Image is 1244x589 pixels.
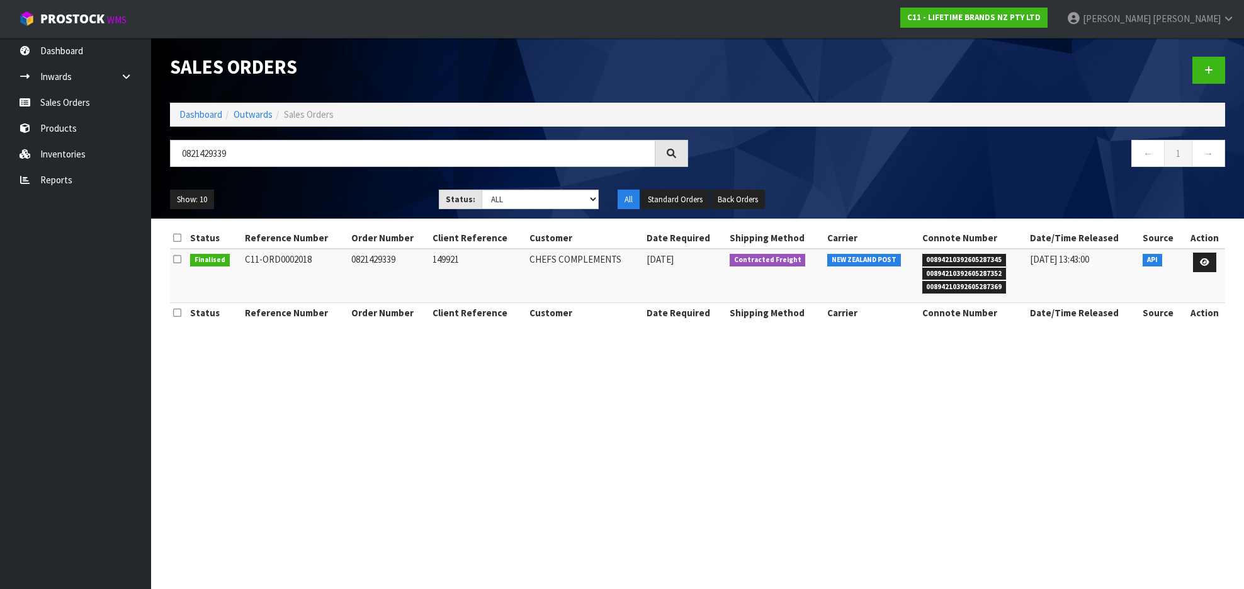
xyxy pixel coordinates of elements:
[348,303,430,323] th: Order Number
[1083,13,1151,25] span: [PERSON_NAME]
[1139,228,1184,248] th: Source
[919,303,1027,323] th: Connote Number
[170,57,688,78] h1: Sales Orders
[190,254,230,266] span: Finalised
[1184,228,1225,248] th: Action
[1184,303,1225,323] th: Action
[526,249,643,303] td: CHEFS COMPLEMENTS
[1164,140,1192,167] a: 1
[526,228,643,248] th: Customer
[284,108,334,120] span: Sales Orders
[19,11,35,26] img: cube-alt.png
[1192,140,1225,167] a: →
[179,108,222,120] a: Dashboard
[643,228,727,248] th: Date Required
[707,140,1225,171] nav: Page navigation
[107,14,127,26] small: WMS
[242,249,348,303] td: C11-ORD0002018
[1143,254,1162,266] span: API
[348,249,430,303] td: 0821429339
[727,228,824,248] th: Shipping Method
[922,254,1007,266] span: 00894210392605287345
[907,12,1041,23] strong: C11 - LIFETIME BRANDS NZ PTY LTD
[170,190,214,210] button: Show: 10
[1131,140,1165,167] a: ←
[446,194,475,205] strong: Status:
[429,249,526,303] td: 149921
[727,303,824,323] th: Shipping Method
[827,254,901,266] span: NEW ZEALAND POST
[170,140,655,167] input: Search sales orders
[40,11,105,27] span: ProStock
[618,190,640,210] button: All
[922,281,1007,294] span: 00894210392605287369
[730,254,806,266] span: Contracted Freight
[1027,228,1140,248] th: Date/Time Released
[526,303,643,323] th: Customer
[711,190,765,210] button: Back Orders
[234,108,273,120] a: Outwards
[242,303,348,323] th: Reference Number
[919,228,1027,248] th: Connote Number
[647,253,674,265] span: [DATE]
[348,228,430,248] th: Order Number
[643,303,727,323] th: Date Required
[824,303,919,323] th: Carrier
[429,303,526,323] th: Client Reference
[824,228,919,248] th: Carrier
[242,228,348,248] th: Reference Number
[1027,303,1140,323] th: Date/Time Released
[1153,13,1221,25] span: [PERSON_NAME]
[187,303,241,323] th: Status
[429,228,526,248] th: Client Reference
[1139,303,1184,323] th: Source
[922,268,1007,280] span: 00894210392605287352
[1030,253,1089,265] span: [DATE] 13:43:00
[641,190,710,210] button: Standard Orders
[187,228,241,248] th: Status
